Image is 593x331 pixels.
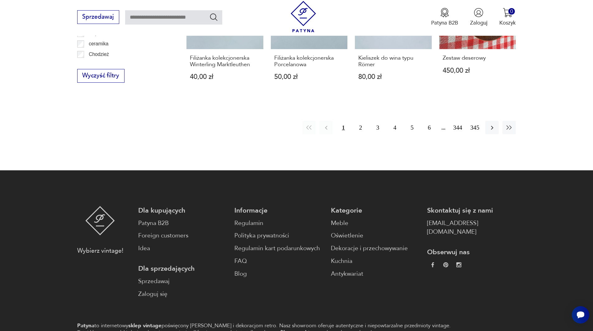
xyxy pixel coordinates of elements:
p: 80,00 zł [358,74,428,80]
a: Meble [331,219,420,228]
a: Sprzedawaj [138,277,227,286]
button: 2 [354,121,367,134]
p: Patyna B2B [431,19,458,26]
a: Patyna B2B [138,219,227,228]
a: Polityka prywatności [234,231,323,240]
p: 40,00 zł [190,74,260,80]
a: Zaloguj się [138,290,227,299]
p: Wybierz vintage! [77,246,123,255]
a: Kuchnia [331,257,420,266]
p: Zaloguj [470,19,487,26]
p: Skontaktuj się z nami [427,206,516,215]
h3: Kieliszek do wina typu Römer [358,55,428,68]
a: Regulamin kart podarunkowych [234,244,323,253]
h3: Zestaw deserowy [443,55,513,61]
button: 344 [451,121,464,134]
button: 345 [468,121,482,134]
iframe: Smartsupp widget button [572,306,589,324]
p: 450,00 zł [443,67,513,74]
a: Ikona medaluPatyna B2B [431,8,458,26]
button: 5 [405,121,419,134]
a: Regulamin [234,219,323,228]
button: 3 [371,121,384,134]
h3: Filiżanka kolekcjonerska Porcelanowa [274,55,344,68]
img: Ikona koszyka [503,8,512,17]
button: Szukaj [209,12,218,21]
p: Kategorie [331,206,420,215]
p: 50,00 zł [274,74,344,80]
button: Patyna B2B [431,8,458,26]
img: Ikona medalu [440,8,449,17]
p: Chodzież [89,50,109,58]
div: 0 [508,8,515,15]
p: Dla sprzedających [138,264,227,273]
a: Oświetlenie [331,231,420,240]
img: Patyna - sklep z meblami i dekoracjami vintage [85,206,115,235]
button: 1 [337,121,350,134]
a: Dekoracje i przechowywanie [331,244,420,253]
img: da9060093f698e4c3cedc1453eec5031.webp [430,262,435,267]
strong: sklep vintage [128,322,162,329]
a: [EMAIL_ADDRESS][DOMAIN_NAME] [427,219,516,237]
button: Zaloguj [470,8,487,26]
p: Koszyk [499,19,516,26]
a: Antykwariat [331,269,420,278]
p: Dla kupujących [138,206,227,215]
a: Blog [234,269,323,278]
p: Obserwuj nas [427,248,516,257]
button: Wyczyść filtry [77,69,125,83]
h3: Filiżanka kolekcjonerska Winterling Marktleuthen [190,55,260,68]
img: 37d27d81a828e637adc9f9cb2e3d3a8a.webp [443,262,448,267]
button: Sprzedawaj [77,10,119,24]
p: Ćmielów [89,61,107,69]
button: 6 [422,121,436,134]
p: ceramika [89,40,108,48]
img: c2fd9cf7f39615d9d6839a72ae8e59e5.webp [456,262,461,267]
a: Foreign customers [138,231,227,240]
button: 0Koszyk [499,8,516,26]
img: Patyna - sklep z meblami i dekoracjami vintage [288,1,319,32]
button: 4 [388,121,402,134]
p: Informacje [234,206,323,215]
a: Idea [138,244,227,253]
img: Ikonka użytkownika [474,8,483,17]
strong: Patyna [77,322,94,329]
a: FAQ [234,257,323,266]
a: Sprzedawaj [77,15,119,20]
